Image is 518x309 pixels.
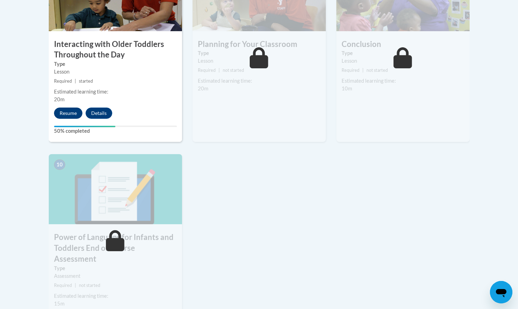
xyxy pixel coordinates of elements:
[54,78,72,84] span: Required
[362,68,364,73] span: |
[79,78,93,84] span: started
[342,85,352,91] span: 10m
[54,159,65,170] span: 10
[342,68,359,73] span: Required
[366,68,388,73] span: not started
[54,292,177,300] div: Estimated learning time:
[193,39,326,50] h3: Planning for Your Classroom
[54,272,177,280] div: Assessment
[54,265,177,272] label: Type
[198,49,321,57] label: Type
[342,77,464,85] div: Estimated learning time:
[54,283,72,288] span: Required
[198,77,321,85] div: Estimated learning time:
[342,57,464,65] div: Lesson
[75,78,76,84] span: |
[490,281,512,303] iframe: Button to launch messaging window
[49,232,182,264] h3: Power of Language for Infants and Toddlers End of Course Assessment
[198,68,216,73] span: Required
[218,68,220,73] span: |
[54,60,177,68] label: Type
[54,96,65,102] span: 20m
[49,39,182,61] h3: Interacting with Older Toddlers Throughout the Day
[86,108,112,119] button: Details
[54,68,177,76] div: Lesson
[54,127,177,135] label: 50% completed
[79,283,100,288] span: not started
[198,57,321,65] div: Lesson
[49,154,182,224] img: Course Image
[198,85,208,91] span: 20m
[54,88,177,96] div: Estimated learning time:
[223,68,244,73] span: not started
[54,301,65,307] span: 15m
[75,283,76,288] span: |
[336,39,470,50] h3: Conclusion
[54,126,115,127] div: Your progress
[342,49,464,57] label: Type
[54,108,82,119] button: Resume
